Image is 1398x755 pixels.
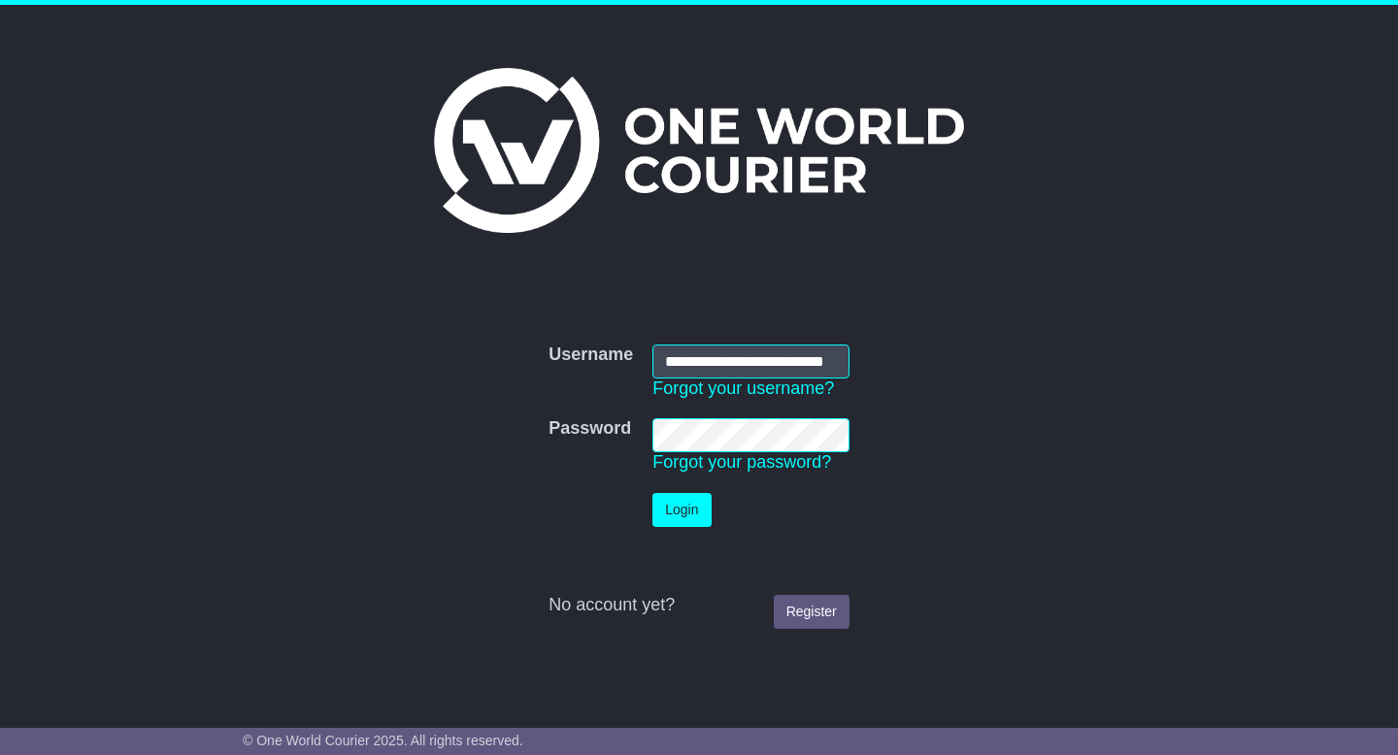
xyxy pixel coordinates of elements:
[549,418,631,440] label: Password
[434,68,964,233] img: One World
[774,595,849,629] a: Register
[652,452,831,472] a: Forgot your password?
[652,378,834,398] a: Forgot your username?
[549,345,633,366] label: Username
[549,595,849,616] div: No account yet?
[652,493,711,527] button: Login
[243,733,523,748] span: © One World Courier 2025. All rights reserved.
